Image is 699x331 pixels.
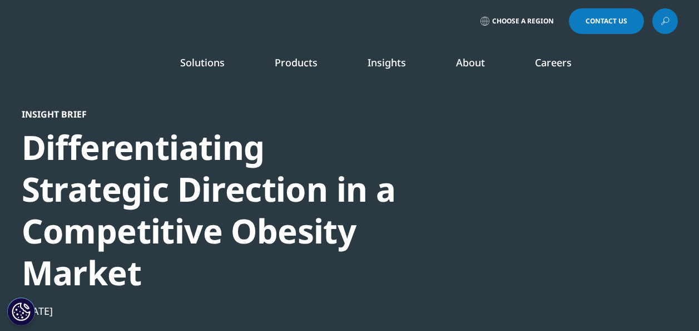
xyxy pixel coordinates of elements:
[586,18,627,25] span: Contact Us
[535,56,572,69] a: Careers
[456,56,485,69] a: About
[22,304,403,318] div: [DATE]
[569,8,644,34] a: Contact Us
[115,39,678,91] nav: Primary
[22,109,403,120] div: Insight Brief
[275,56,318,69] a: Products
[180,56,225,69] a: Solutions
[22,126,403,294] div: Differentiating Strategic Direction in a Competitive Obesity Market
[492,17,554,26] span: Choose a Region
[368,56,406,69] a: Insights
[7,298,35,325] button: Cookies Settings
